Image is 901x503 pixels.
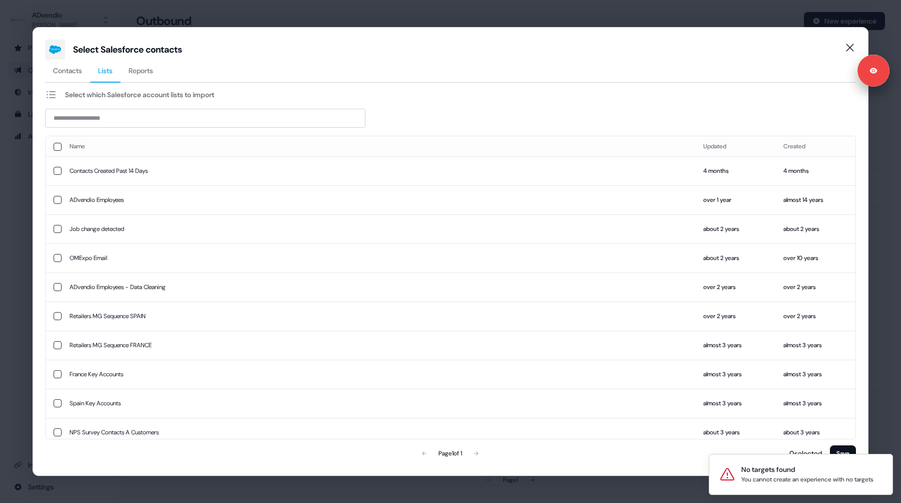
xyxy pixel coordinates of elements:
[830,445,856,461] button: Save
[438,448,462,458] div: Page 1 of 1
[703,427,767,437] div: about 3 years
[783,398,847,408] div: almost 3 years
[783,311,847,321] div: over 2 years
[703,253,767,263] div: about 2 years
[775,136,855,156] th: Created
[73,44,182,56] div: Select Salesforce contacts
[62,156,695,185] td: Contacts Created Past 14 Days
[62,214,695,243] td: Job change detected
[98,66,113,76] span: Lists
[783,224,847,234] div: about 2 years
[62,360,695,389] td: France Key Accounts
[62,243,695,273] td: OMExpo Email
[703,224,767,234] div: about 2 years
[783,253,847,263] div: over 10 years
[62,389,695,418] td: Spain Key Accounts
[703,195,767,205] div: over 1 year
[695,136,775,156] th: Updated
[703,369,767,379] div: almost 3 years
[703,282,767,292] div: over 2 years
[783,166,847,176] div: 4 months
[62,273,695,302] td: ADvendio Employees - Data Cleaning
[62,185,695,214] td: ADvendio Employees
[785,448,822,458] p: 0 selected
[65,90,214,100] div: Select which Salesforce account lists to import
[703,311,767,321] div: over 2 years
[703,166,767,176] div: 4 months
[840,38,860,58] button: Close
[62,302,695,331] td: Retailers MG Sequence SPAIN
[783,282,847,292] div: over 2 years
[703,398,767,408] div: almost 3 years
[62,331,695,360] td: Retailers MG Sequence FRANCE
[129,66,153,76] span: Reports
[741,474,873,484] div: You cannot create an experience with no targets
[783,195,847,205] div: almost 14 years
[62,136,695,156] th: Name
[62,418,695,447] td: NPS Survey Contacts A Customers
[741,464,873,474] div: No targets found
[783,369,847,379] div: almost 3 years
[783,340,847,350] div: almost 3 years
[53,66,82,76] span: Contacts
[703,340,767,350] div: almost 3 years
[783,427,847,437] div: about 3 years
